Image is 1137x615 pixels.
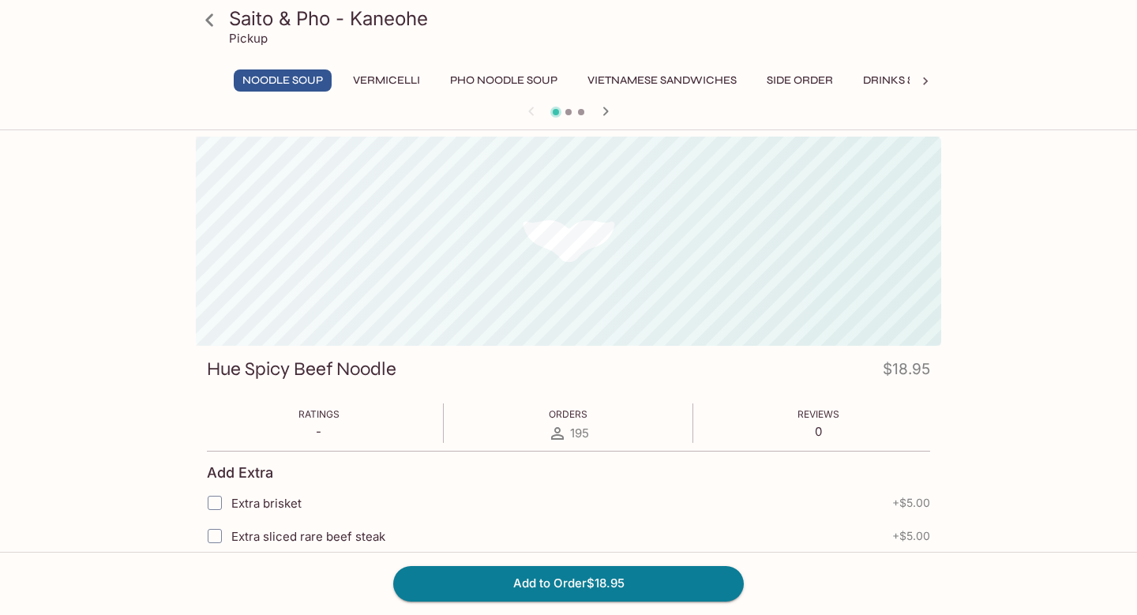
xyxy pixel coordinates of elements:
[892,530,930,542] span: + $5.00
[579,69,745,92] button: Vietnamese Sandwiches
[207,464,273,482] h4: Add Extra
[892,497,930,509] span: + $5.00
[854,69,981,92] button: Drinks & Desserts
[393,566,744,601] button: Add to Order$18.95
[441,69,566,92] button: Pho Noodle Soup
[234,69,332,92] button: Noodle Soup
[758,69,842,92] button: Side Order
[298,408,340,420] span: Ratings
[298,424,340,439] p: -
[549,408,587,420] span: Orders
[344,69,429,92] button: Vermicelli
[797,424,839,439] p: 0
[207,357,396,381] h3: Hue Spicy Beef Noodle
[231,496,302,511] span: Extra brisket
[883,357,930,388] h4: $18.95
[196,137,941,346] div: Hue Spicy Beef Noodle
[229,31,268,46] p: Pickup
[229,6,935,31] h3: Saito & Pho - Kaneohe
[570,426,589,441] span: 195
[231,529,385,544] span: Extra sliced rare beef steak
[797,408,839,420] span: Reviews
